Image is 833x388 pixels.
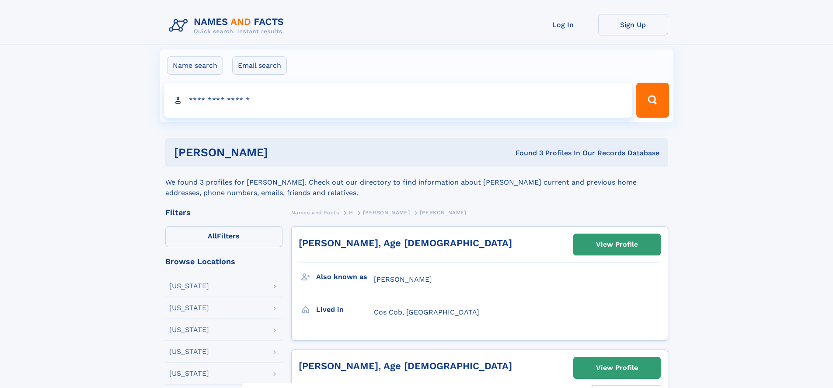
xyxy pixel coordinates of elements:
[528,14,598,35] a: Log In
[574,234,660,255] a: View Profile
[164,83,633,118] input: search input
[420,210,467,216] span: [PERSON_NAME]
[598,14,668,35] a: Sign Up
[165,258,282,266] div: Browse Locations
[169,304,209,311] div: [US_STATE]
[165,226,282,247] label: Filters
[316,302,374,317] h3: Lived in
[208,232,217,240] span: All
[291,207,339,218] a: Names and Facts
[167,56,223,75] label: Name search
[232,56,287,75] label: Email search
[165,167,668,198] div: We found 3 profiles for [PERSON_NAME]. Check out our directory to find information about [PERSON_...
[169,370,209,377] div: [US_STATE]
[363,207,410,218] a: [PERSON_NAME]
[374,275,432,283] span: [PERSON_NAME]
[299,238,512,248] a: [PERSON_NAME], Age [DEMOGRAPHIC_DATA]
[316,269,374,284] h3: Also known as
[299,360,512,371] a: [PERSON_NAME], Age [DEMOGRAPHIC_DATA]
[596,358,638,378] div: View Profile
[169,283,209,290] div: [US_STATE]
[636,83,669,118] button: Search Button
[165,14,291,38] img: Logo Names and Facts
[374,308,479,316] span: Cos Cob, [GEOGRAPHIC_DATA]
[349,210,353,216] span: H
[363,210,410,216] span: [PERSON_NAME]
[169,348,209,355] div: [US_STATE]
[349,207,353,218] a: H
[392,148,659,158] div: Found 3 Profiles In Our Records Database
[169,326,209,333] div: [US_STATE]
[596,234,638,255] div: View Profile
[174,147,392,158] h1: [PERSON_NAME]
[574,357,660,378] a: View Profile
[165,209,282,217] div: Filters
